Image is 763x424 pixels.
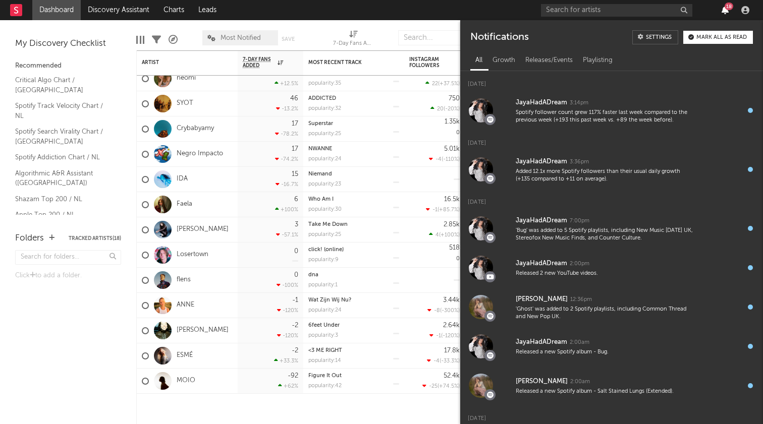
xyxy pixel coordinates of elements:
[516,348,693,356] div: Released a new Spotify album - Bug.
[520,52,578,69] div: Releases/Events
[308,323,340,328] a: 6feet Under
[441,232,458,238] span: +100 %
[282,36,295,42] button: Save
[460,130,763,150] div: [DATE]
[683,31,753,44] button: Mark all as read
[308,297,351,303] a: Wat Zijn Wij Nu?
[292,120,298,127] div: 17
[570,378,590,386] div: 2:00am
[177,301,194,310] a: ANNE
[177,225,229,234] a: [PERSON_NAME]
[516,168,693,184] div: Added 12.1x more Spotify followers than their usual daily growth (+135 compared to +11 on average).
[15,168,111,189] a: Algorithmic A&R Assistant ([GEOGRAPHIC_DATA])
[570,217,589,225] div: 7:00pm
[470,52,487,69] div: All
[460,91,763,130] a: JayaHadADream3:14pmSpotify follower count grew 117% faster last week compared to the previous wee...
[276,181,298,188] div: -16.7 %
[443,333,458,339] span: -120 %
[308,257,339,263] div: popularity: 9
[570,339,589,346] div: 2:00am
[308,333,338,338] div: popularity: 3
[722,6,729,14] button: 18
[516,258,567,270] div: JayaHadADream
[275,131,298,137] div: -78.2 %
[308,282,338,288] div: popularity: 1
[516,388,693,395] div: Released a new Spotify album - Salt Stained Lungs (Extended).
[570,158,589,166] div: 3:36pm
[177,150,223,158] a: Negro Impacto
[15,194,111,205] a: Shazam Top 200 / NL
[15,100,111,121] a: Spotify Track Velocity Chart / NL
[432,207,438,213] span: -1
[277,282,298,288] div: -100 %
[443,157,458,162] span: -110 %
[177,175,188,184] a: IDA
[516,293,568,306] div: [PERSON_NAME]
[333,25,373,54] div: 7-Day Fans Added (7-Day Fans Added)
[308,222,399,227] div: Take Me Down
[177,377,195,385] a: MOIO
[460,150,763,189] a: JayaHadADream3:36pmAdded 12.1x more Spotify followers than their usual daily growth (+135 compare...
[427,307,460,314] div: ( )
[460,366,763,405] a: [PERSON_NAME]2:00amReleased a new Spotify album - Salt Stained Lungs (Extended).
[434,308,440,314] span: -8
[435,232,439,238] span: 4
[460,209,763,248] a: JayaHadADream7:00pm'Bug' was added to 5 Spotify playlists, including New Music [DATE] UK, Stereof...
[409,243,460,267] div: 0
[308,121,333,127] a: Superstar
[444,347,460,354] div: 17.8k
[516,270,693,277] div: Released 2 new YouTube videos.
[460,287,763,327] a: [PERSON_NAME]12:36pm'Ghost' was added to 2 Spotify playlists, including Common Thread and New Pop...
[441,358,458,364] span: -33.3 %
[449,245,460,251] div: 518
[516,215,567,227] div: JayaHadADream
[177,99,193,108] a: SYOT
[570,260,589,268] div: 2:00pm
[290,95,298,102] div: 46
[308,383,342,389] div: popularity: 42
[177,251,208,259] a: Losertown
[460,71,763,91] div: [DATE]
[152,25,161,54] div: Filters
[444,221,460,228] div: 2.85k
[292,171,298,177] div: 15
[696,35,747,40] div: Mark all as read
[445,106,458,112] span: -20 %
[292,322,298,329] div: -2
[308,247,399,253] div: click! (online)
[308,197,399,202] div: Who Am I
[445,118,460,125] div: 1.35k
[177,200,192,209] a: Faela
[15,38,121,50] div: My Discovery Checklist
[308,323,399,328] div: 6feet Under
[15,209,111,220] a: Apple Top 200 / NL
[308,146,399,152] div: NWANNE
[433,358,440,364] span: -4
[437,106,444,112] span: 20
[460,189,763,209] div: [DATE]
[430,105,460,112] div: ( )
[177,74,196,83] a: néomí
[308,106,341,111] div: popularity: 32
[308,308,342,313] div: popularity: 24
[295,221,298,228] div: 3
[308,181,341,187] div: popularity: 23
[177,125,214,133] a: Crybabyamy
[516,227,693,243] div: 'Bug' was added to 5 Spotify playlists, including New Music [DATE] UK, Stereofox New Music Finds,...
[15,75,111,95] a: Critical Algo Chart / [GEOGRAPHIC_DATA]
[443,322,460,329] div: 2.64k
[288,373,298,379] div: -92
[142,59,217,66] div: Artist
[276,231,298,238] div: -57.1 %
[275,156,298,162] div: -74.2 %
[516,306,693,321] div: 'Ghost' was added to 2 Spotify playlists, including Common Thread and New Pop UK.
[243,56,275,69] span: 7-Day Fans Added
[294,272,298,278] div: 0
[308,171,332,177] a: Niemand
[292,297,298,304] div: -1
[275,80,298,87] div: +12.5 %
[333,38,373,50] div: 7-Day Fans Added (7-Day Fans Added)
[516,376,568,388] div: [PERSON_NAME]
[15,270,121,282] div: Click to add a folder.
[487,52,520,69] div: Growth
